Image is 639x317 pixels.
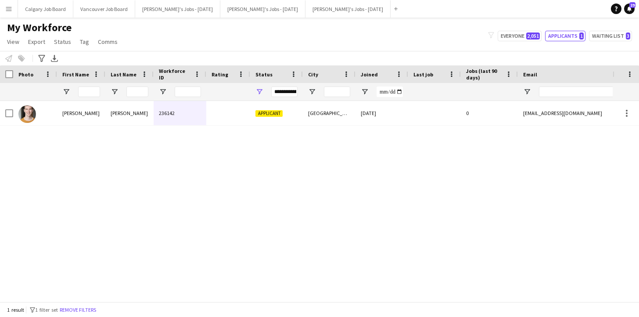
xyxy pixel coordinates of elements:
[18,0,73,18] button: Calgary Job Board
[175,86,201,97] input: Workforce ID Filter Input
[626,32,630,40] span: 3
[526,32,540,40] span: 2,051
[545,31,585,41] button: Applicants1
[624,4,635,14] a: 29
[579,32,584,40] span: 1
[94,36,121,47] a: Comms
[7,21,72,34] span: My Workforce
[159,68,190,81] span: Workforce ID
[73,0,135,18] button: Vancouver Job Board
[305,0,391,18] button: [PERSON_NAME]'s Jobs - [DATE]
[49,53,60,64] app-action-btn: Export XLSX
[377,86,403,97] input: Joined Filter Input
[629,2,635,8] span: 29
[111,71,136,78] span: Last Name
[413,71,433,78] span: Last job
[62,71,89,78] span: First Name
[80,38,89,46] span: Tag
[111,88,118,96] button: Open Filter Menu
[50,36,75,47] a: Status
[523,88,531,96] button: Open Filter Menu
[324,86,350,97] input: City Filter Input
[62,88,70,96] button: Open Filter Menu
[18,105,36,123] img: Jacob Matton
[25,36,49,47] a: Export
[308,88,316,96] button: Open Filter Menu
[361,88,369,96] button: Open Filter Menu
[159,88,167,96] button: Open Filter Menu
[498,31,542,41] button: Everyone2,051
[220,0,305,18] button: [PERSON_NAME]'s Jobs - [DATE]
[461,101,518,125] div: 0
[35,306,58,313] span: 1 filter set
[361,71,378,78] span: Joined
[523,71,537,78] span: Email
[126,86,148,97] input: Last Name Filter Input
[154,101,206,125] div: 236142
[58,305,98,315] button: Remove filters
[4,36,23,47] a: View
[355,101,408,125] div: [DATE]
[212,71,228,78] span: Rating
[76,36,93,47] a: Tag
[255,71,273,78] span: Status
[255,88,263,96] button: Open Filter Menu
[98,38,118,46] span: Comms
[7,38,19,46] span: View
[57,101,105,125] div: [PERSON_NAME]
[78,86,100,97] input: First Name Filter Input
[105,101,154,125] div: [PERSON_NAME]
[135,0,220,18] button: [PERSON_NAME]'s Jobs - [DATE]
[18,71,33,78] span: Photo
[54,38,71,46] span: Status
[28,38,45,46] span: Export
[308,71,318,78] span: City
[303,101,355,125] div: [GEOGRAPHIC_DATA]
[36,53,47,64] app-action-btn: Advanced filters
[589,31,632,41] button: Waiting list3
[255,110,283,117] span: Applicant
[466,68,502,81] span: Jobs (last 90 days)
